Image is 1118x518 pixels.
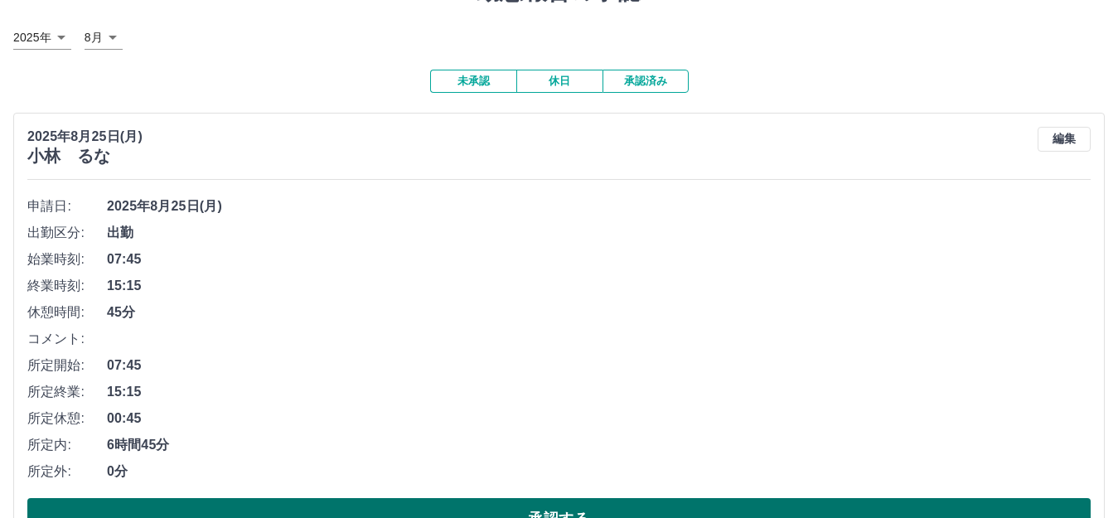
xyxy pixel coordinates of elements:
[107,435,1091,455] span: 6時間45分
[107,382,1091,402] span: 15:15
[27,127,143,147] p: 2025年8月25日(月)
[107,409,1091,428] span: 00:45
[27,303,107,322] span: 休憩時間:
[27,249,107,269] span: 始業時刻:
[27,223,107,243] span: 出勤区分:
[13,26,71,50] div: 2025年
[27,356,107,375] span: 所定開始:
[107,249,1091,269] span: 07:45
[107,196,1091,216] span: 2025年8月25日(月)
[85,26,123,50] div: 8月
[107,462,1091,482] span: 0分
[27,276,107,296] span: 終業時刻:
[107,223,1091,243] span: 出勤
[27,147,143,166] h3: 小林 るな
[107,276,1091,296] span: 15:15
[27,409,107,428] span: 所定休憩:
[27,462,107,482] span: 所定外:
[27,435,107,455] span: 所定内:
[603,70,689,93] button: 承認済み
[27,196,107,216] span: 申請日:
[27,382,107,402] span: 所定終業:
[107,303,1091,322] span: 45分
[27,329,107,349] span: コメント:
[516,70,603,93] button: 休日
[1038,127,1091,152] button: 編集
[107,356,1091,375] span: 07:45
[430,70,516,93] button: 未承認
